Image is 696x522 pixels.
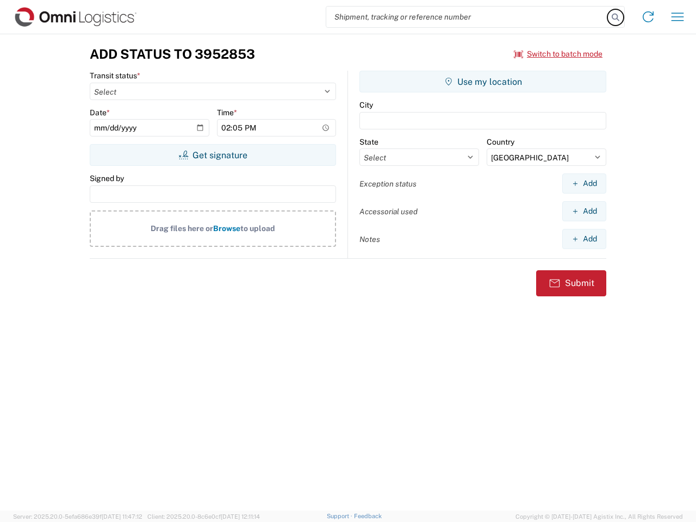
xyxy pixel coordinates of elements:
[217,108,237,117] label: Time
[354,513,382,519] a: Feedback
[359,100,373,110] label: City
[359,179,417,189] label: Exception status
[90,108,110,117] label: Date
[359,137,378,147] label: State
[13,513,142,520] span: Server: 2025.20.0-5efa686e39f
[240,224,275,233] span: to upload
[327,513,354,519] a: Support
[562,201,606,221] button: Add
[562,229,606,249] button: Add
[90,46,255,62] h3: Add Status to 3952853
[221,513,260,520] span: [DATE] 12:11:14
[562,173,606,194] button: Add
[359,71,606,92] button: Use my location
[90,71,140,80] label: Transit status
[536,270,606,296] button: Submit
[90,144,336,166] button: Get signature
[102,513,142,520] span: [DATE] 11:47:12
[514,45,602,63] button: Switch to batch mode
[515,512,683,521] span: Copyright © [DATE]-[DATE] Agistix Inc., All Rights Reserved
[147,513,260,520] span: Client: 2025.20.0-8c6e0cf
[487,137,514,147] label: Country
[90,173,124,183] label: Signed by
[359,234,380,244] label: Notes
[359,207,418,216] label: Accessorial used
[213,224,240,233] span: Browse
[151,224,213,233] span: Drag files here or
[326,7,608,27] input: Shipment, tracking or reference number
